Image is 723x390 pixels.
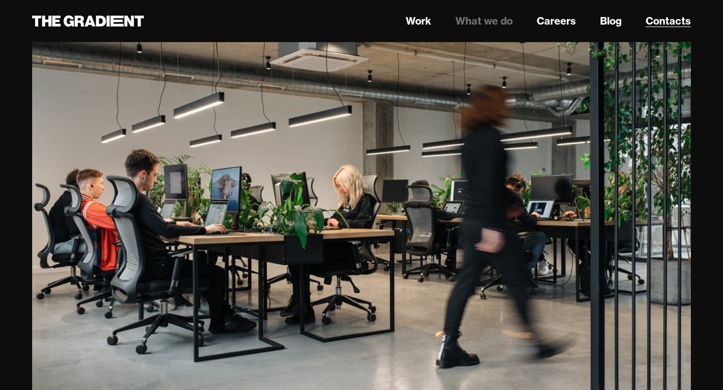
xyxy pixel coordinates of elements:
[646,14,691,29] a: Contacts
[406,14,431,29] a: Work
[600,14,622,29] a: Blog
[537,14,576,29] a: Careers
[455,14,513,29] a: What we do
